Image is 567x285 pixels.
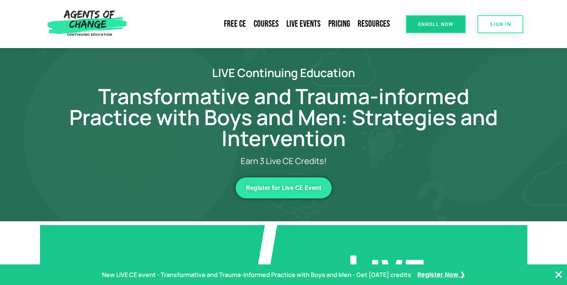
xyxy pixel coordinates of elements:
[406,15,466,33] a: Enroll Now
[417,269,465,280] a: Register Now ❯
[97,156,470,166] p: Earn 3 Live CE Credits!
[67,67,501,78] h2: LIVE Continuing Education
[324,15,354,33] a: Pricing
[246,185,321,191] span: Register for Live CE Event
[283,15,324,33] a: Live Events
[554,270,563,279] button: Close Banner
[250,15,283,33] a: Courses
[418,22,454,27] span: Enroll Now
[67,86,501,149] h1: Transformative and Trauma-informed Practice with Boys and Men: Strategies and Intervention
[102,269,411,280] p: New LIVE CE event - Transformative and Trauma-informed Practice with Boys and Men - Get [DATE] cr...
[490,22,511,27] span: SIGN IN
[354,15,394,33] a: Resources
[130,15,394,33] nav: Menu
[478,15,523,33] a: SIGN IN
[236,177,332,198] a: Register for Live CE Event
[220,15,250,33] a: Free CE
